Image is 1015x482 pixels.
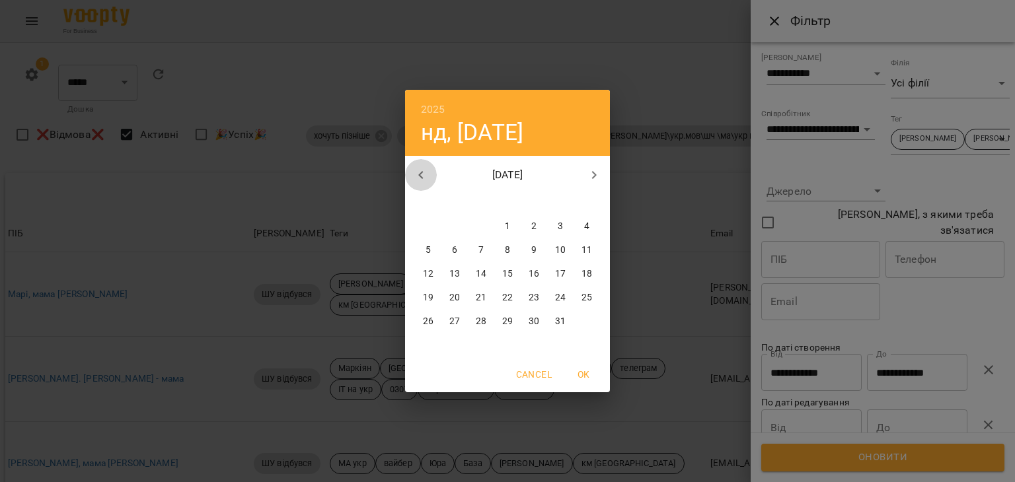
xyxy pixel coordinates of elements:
[452,244,457,257] p: 6
[502,267,513,281] p: 15
[476,267,486,281] p: 14
[478,244,484,257] p: 7
[555,315,566,328] p: 31
[531,220,537,233] p: 2
[426,244,431,257] p: 5
[548,215,572,238] button: 3
[529,291,539,304] p: 23
[522,262,546,286] button: 16
[469,238,493,262] button: 7
[449,267,460,281] p: 13
[522,310,546,333] button: 30
[575,238,599,262] button: 11
[582,267,592,281] p: 18
[443,310,467,333] button: 27
[496,262,519,286] button: 15
[423,315,433,328] p: 26
[548,286,572,310] button: 24
[548,262,572,286] button: 17
[575,195,599,208] span: нд
[449,315,460,328] p: 27
[555,291,566,304] p: 24
[416,286,440,310] button: 19
[558,220,563,233] p: 3
[496,310,519,333] button: 29
[496,215,519,238] button: 1
[416,262,440,286] button: 12
[437,167,579,183] p: [DATE]
[496,238,519,262] button: 8
[522,238,546,262] button: 9
[575,286,599,310] button: 25
[416,238,440,262] button: 5
[511,362,557,386] button: Cancel
[505,244,510,257] p: 8
[568,366,599,382] span: OK
[531,244,537,257] p: 9
[562,362,605,386] button: OK
[449,291,460,304] p: 20
[469,195,493,208] span: ср
[529,315,539,328] p: 30
[516,366,552,382] span: Cancel
[529,267,539,281] p: 16
[443,262,467,286] button: 13
[584,220,589,233] p: 4
[443,238,467,262] button: 6
[502,291,513,304] p: 22
[469,310,493,333] button: 28
[505,220,510,233] p: 1
[476,315,486,328] p: 28
[423,267,433,281] p: 12
[421,100,445,119] button: 2025
[469,262,493,286] button: 14
[476,291,486,304] p: 21
[555,267,566,281] p: 17
[582,291,592,304] p: 25
[416,310,440,333] button: 26
[575,215,599,238] button: 4
[575,262,599,286] button: 18
[522,286,546,310] button: 23
[582,244,592,257] p: 11
[416,195,440,208] span: пн
[496,286,519,310] button: 22
[548,195,572,208] span: сб
[502,315,513,328] p: 29
[548,238,572,262] button: 10
[443,195,467,208] span: вт
[555,244,566,257] p: 10
[522,195,546,208] span: пт
[522,215,546,238] button: 2
[423,291,433,304] p: 19
[469,286,493,310] button: 21
[496,195,519,208] span: чт
[443,286,467,310] button: 20
[421,119,523,146] button: нд, [DATE]
[548,310,572,333] button: 31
